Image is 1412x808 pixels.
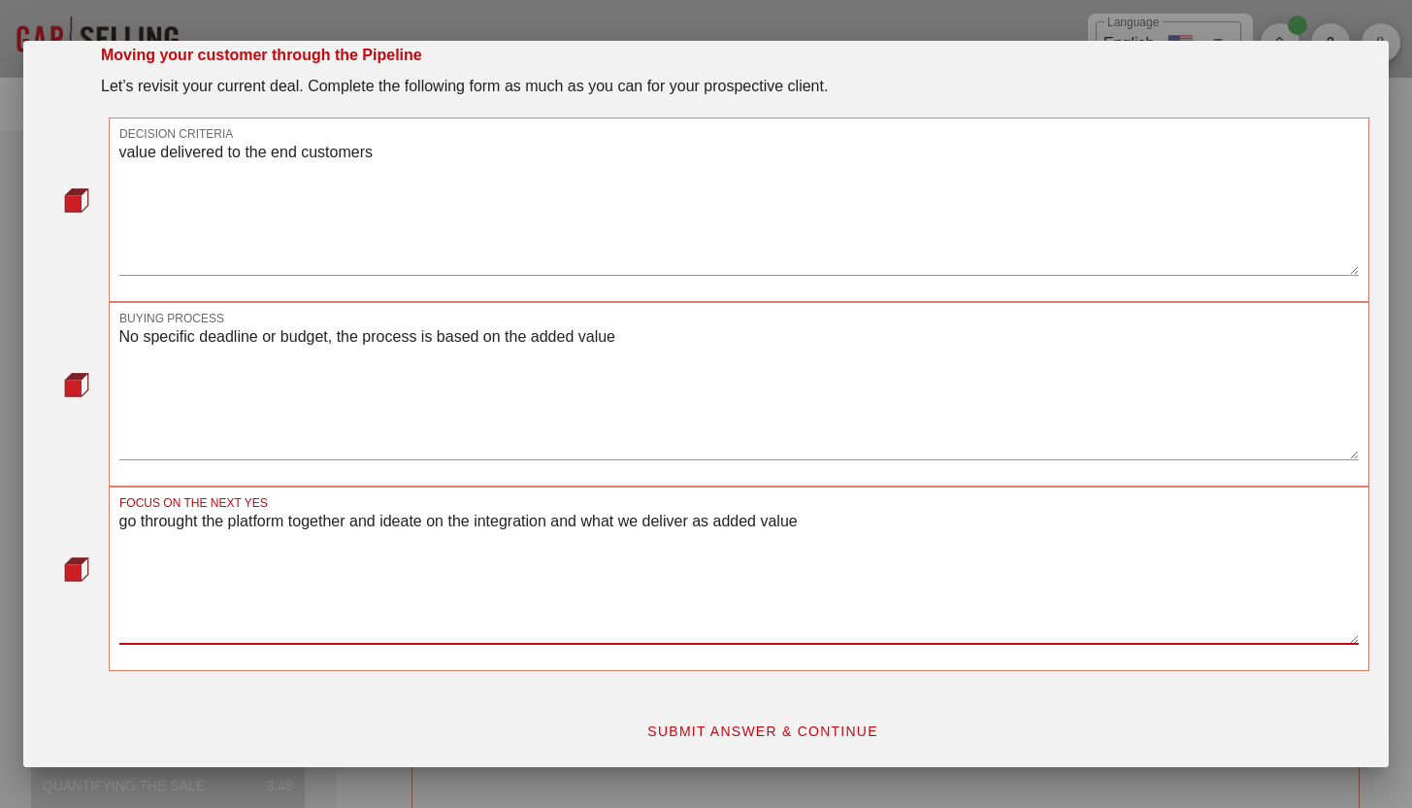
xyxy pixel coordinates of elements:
[631,714,894,749] button: SUBMIT ANSWER & CONTINUE
[101,44,422,67] div: Moving your customer through the Pipeline
[64,187,89,213] img: question-bullet-actve.png
[64,372,89,397] img: question-bullet-actve.png
[119,312,224,326] label: BUYING PROCESS
[64,556,89,582] img: question-bullet-actve.png
[119,127,233,142] label: DECISION CRITERIA
[101,75,1369,98] div: Let’s revisit your current deal. Complete the following form as much as you can for your prospect...
[119,496,268,511] label: FOCUS ON THE NEXT YES
[646,724,878,739] span: SUBMIT ANSWER & CONTINUE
